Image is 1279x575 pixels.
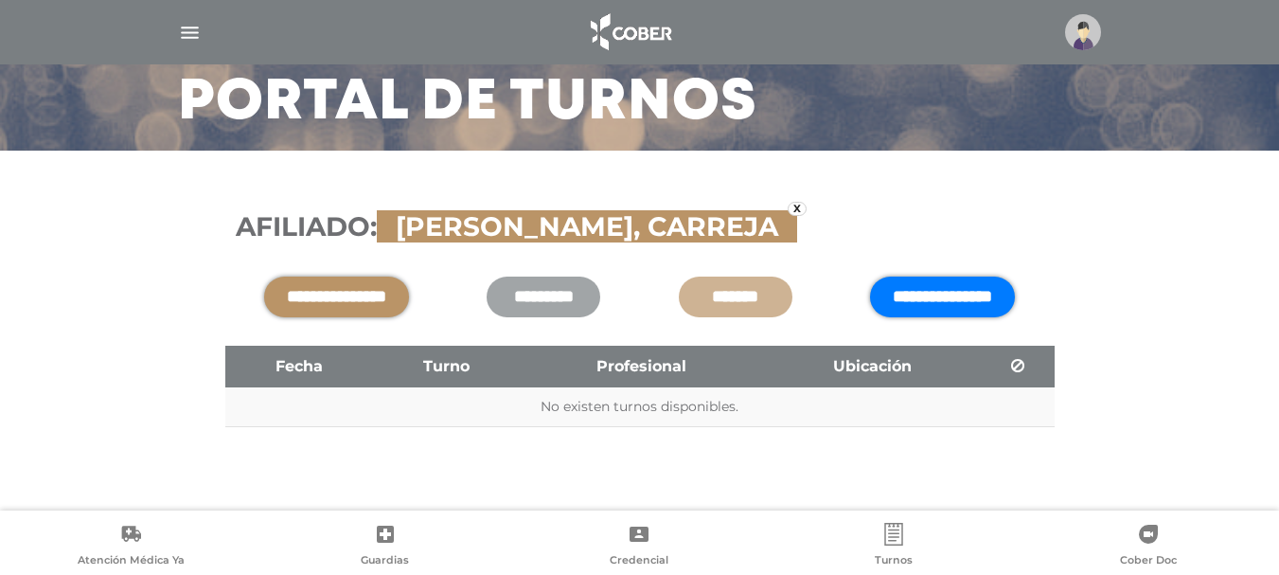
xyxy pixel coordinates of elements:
span: Cober Doc [1120,553,1177,570]
a: Turnos [767,523,1021,571]
a: x [788,202,807,216]
th: Turno [373,346,520,387]
th: Ubicación [764,346,983,387]
td: No existen turnos disponibles. [225,387,1055,427]
h3: Portal de turnos [178,79,757,128]
img: Cober_menu-lines-white.svg [178,21,202,45]
th: Fecha [225,346,374,387]
span: Credencial [610,553,668,570]
img: profile-placeholder.svg [1065,14,1101,50]
span: Turnos [875,553,913,570]
span: Guardias [361,553,409,570]
a: Credencial [512,523,767,571]
span: [PERSON_NAME], CARREJA [386,210,788,243]
a: Atención Médica Ya [4,523,258,571]
img: logo_cober_home-white.png [580,9,680,55]
th: Profesional [520,346,764,387]
span: Atención Médica Ya [78,553,185,570]
h3: Afiliado: [236,211,1044,243]
a: Guardias [258,523,513,571]
a: Cober Doc [1021,523,1275,571]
